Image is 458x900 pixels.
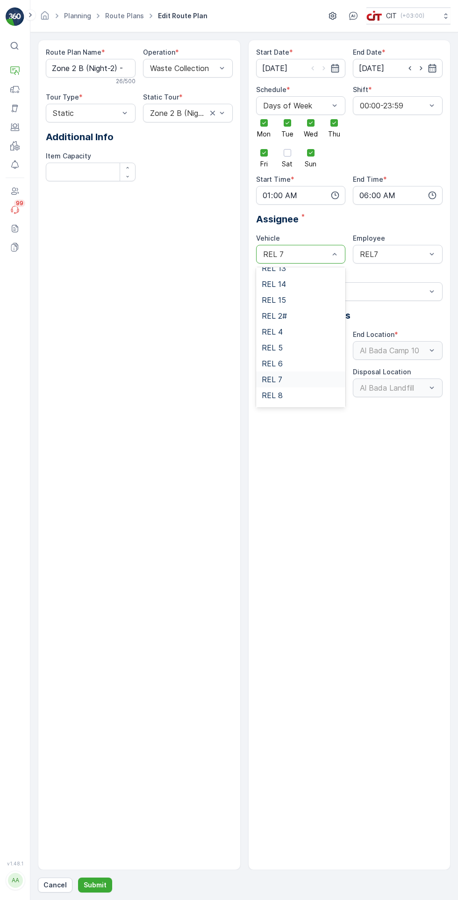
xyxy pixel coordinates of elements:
[262,328,283,336] span: REL 4
[78,878,112,893] button: Submit
[105,12,144,20] a: Route Plans
[328,131,340,137] span: Thu
[281,131,293,137] span: Tue
[260,161,268,167] span: Fri
[46,48,101,56] label: Route Plan Name
[401,12,424,20] p: ( +03:00 )
[38,878,72,893] button: Cancel
[6,7,24,26] img: logo
[156,11,209,21] span: Edit Route Plan
[353,330,394,338] label: End Location
[6,868,24,893] button: AA
[386,11,397,21] p: CIT
[353,48,382,56] label: End Date
[366,11,382,21] img: cit-logo_pOk6rL0.png
[262,312,287,320] span: REL 2#
[262,375,282,384] span: REL 7
[353,59,443,78] input: dd/mm/yyyy
[262,391,283,400] span: REL 8
[262,343,283,352] span: REL 5
[353,368,411,376] label: Disposal Location
[262,264,286,272] span: REL 13
[353,86,368,93] label: Shift
[64,12,91,20] a: Planning
[46,152,91,160] label: Item Capacity
[6,200,24,219] a: 99
[305,161,316,167] span: Sun
[143,93,179,101] label: Static Tour
[256,48,289,56] label: Start Date
[43,880,67,890] p: Cancel
[304,131,318,137] span: Wed
[282,161,293,167] span: Sat
[256,308,443,322] p: Important Locations
[256,86,286,93] label: Schedule
[116,78,136,85] p: 26 / 500
[46,130,114,144] span: Additional Info
[16,200,23,207] p: 99
[84,880,107,890] p: Submit
[256,212,299,226] span: Assignee
[257,131,271,137] span: Mon
[353,175,383,183] label: End Time
[256,234,280,242] label: Vehicle
[6,861,24,866] span: v 1.48.1
[353,234,385,242] label: Employee
[262,407,283,415] span: REL 9
[8,873,23,888] div: AA
[366,7,451,24] button: CIT(+03:00)
[256,175,291,183] label: Start Time
[143,48,175,56] label: Operation
[46,93,79,101] label: Tour Type
[262,296,286,304] span: REL 15
[40,14,50,22] a: Homepage
[256,59,346,78] input: dd/mm/yyyy
[262,280,286,288] span: REL 14
[262,359,283,368] span: REL 6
